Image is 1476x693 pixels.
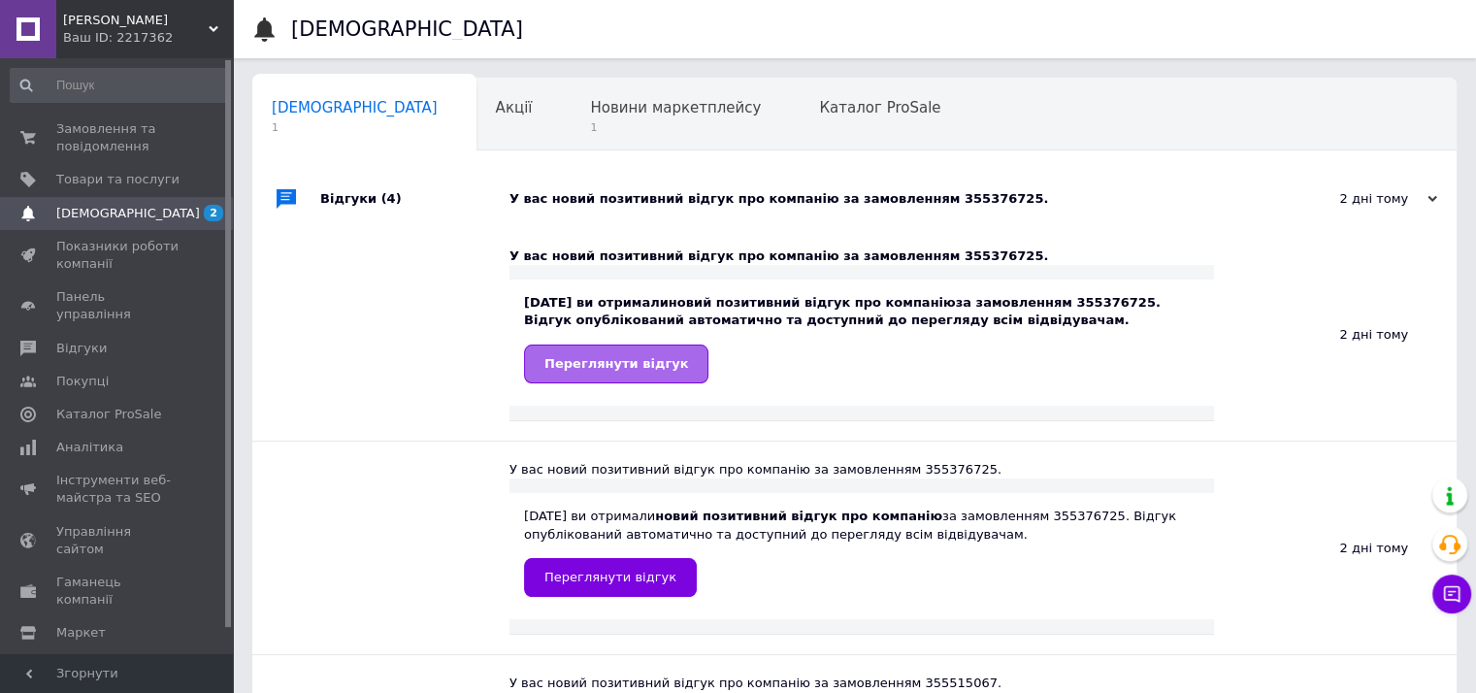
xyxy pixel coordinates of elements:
a: Переглянути відгук [524,345,708,383]
span: Гаманець компанії [56,574,180,609]
span: Інструменти веб-майстра та SEO [56,472,180,507]
span: Новини маркетплейсу [590,99,761,116]
div: У вас новий позитивний відгук про компанію за замовленням 355376725. [509,461,1214,478]
span: Переглянути відгук [544,570,676,584]
span: Покупці [56,373,109,390]
div: 2 дні тому [1214,442,1457,654]
div: У вас новий позитивний відгук про компанію за замовленням 355376725. [509,247,1214,265]
span: Акції [496,99,533,116]
span: Показники роботи компанії [56,238,180,273]
div: [DATE] ви отримали за замовленням 355376725. Відгук опублікований автоматично та доступний до пер... [524,508,1199,596]
button: Чат з покупцем [1432,575,1471,613]
a: Переглянути відгук [524,558,697,597]
span: Управління сайтом [56,523,180,558]
div: У вас новий позитивний відгук про компанію за замовленням 355515067. [509,675,1214,692]
span: [DEMOGRAPHIC_DATA] [56,205,200,222]
span: Каталог ProSale [819,99,940,116]
span: Замовлення та повідомлення [56,120,180,155]
span: Каталог ProSale [56,406,161,423]
span: Маркет [56,624,106,642]
div: 2 дні тому [1243,190,1437,208]
span: Панель управління [56,288,180,323]
span: Верміферма КОБЬЯРИН [63,12,209,29]
span: 1 [590,120,761,135]
span: (4) [381,191,402,206]
input: Пошук [10,68,229,103]
div: У вас новий позитивний відгук про компанію за замовленням 355376725. [509,190,1243,208]
div: [DATE] ви отримали за замовленням 355376725. Відгук опублікований автоматично та доступний до пер... [524,294,1199,382]
span: 2 [204,205,223,221]
span: Відгуки [56,340,107,357]
div: Ваш ID: 2217362 [63,29,233,47]
span: Аналітика [56,439,123,456]
b: новий позитивний відгук про компанію [669,295,956,310]
span: Товари та послуги [56,171,180,188]
span: Переглянути відгук [544,356,688,371]
span: [DEMOGRAPHIC_DATA] [272,99,438,116]
h1: [DEMOGRAPHIC_DATA] [291,17,523,41]
b: новий позитивний відгук про компанію [655,509,942,523]
div: Відгуки [320,170,509,228]
div: 2 дні тому [1214,228,1457,441]
span: 1 [272,120,438,135]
